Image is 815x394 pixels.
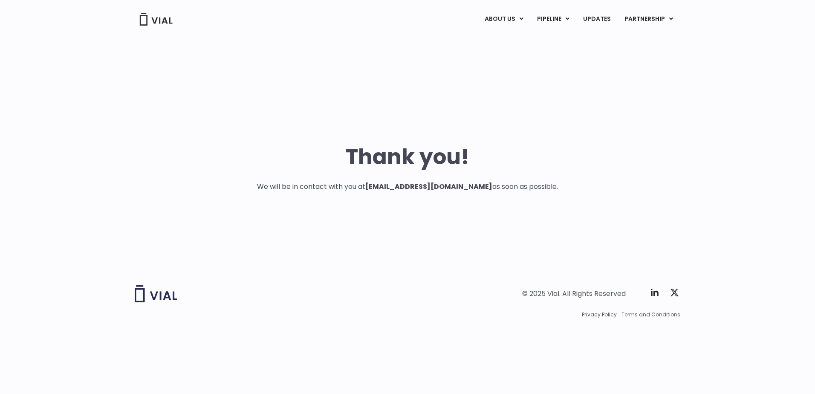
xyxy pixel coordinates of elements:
img: Vial logo wih "Vial" spelled out [135,285,177,302]
p: We will be in contact with you at as soon as possible. [135,182,680,192]
a: UPDATES [576,12,617,26]
a: Terms and Conditions [621,311,680,319]
a: PARTNERSHIPMenu Toggle [618,12,680,26]
span: [EMAIL_ADDRESS][DOMAIN_NAME] [365,182,492,191]
a: ABOUT USMenu Toggle [478,12,530,26]
h2: Thank you! [135,145,680,169]
a: PIPELINEMenu Toggle [530,12,576,26]
img: Vial Logo [139,13,173,26]
div: © 2025 Vial. All Rights Reserved [522,289,626,298]
a: Privacy Policy [582,311,617,319]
